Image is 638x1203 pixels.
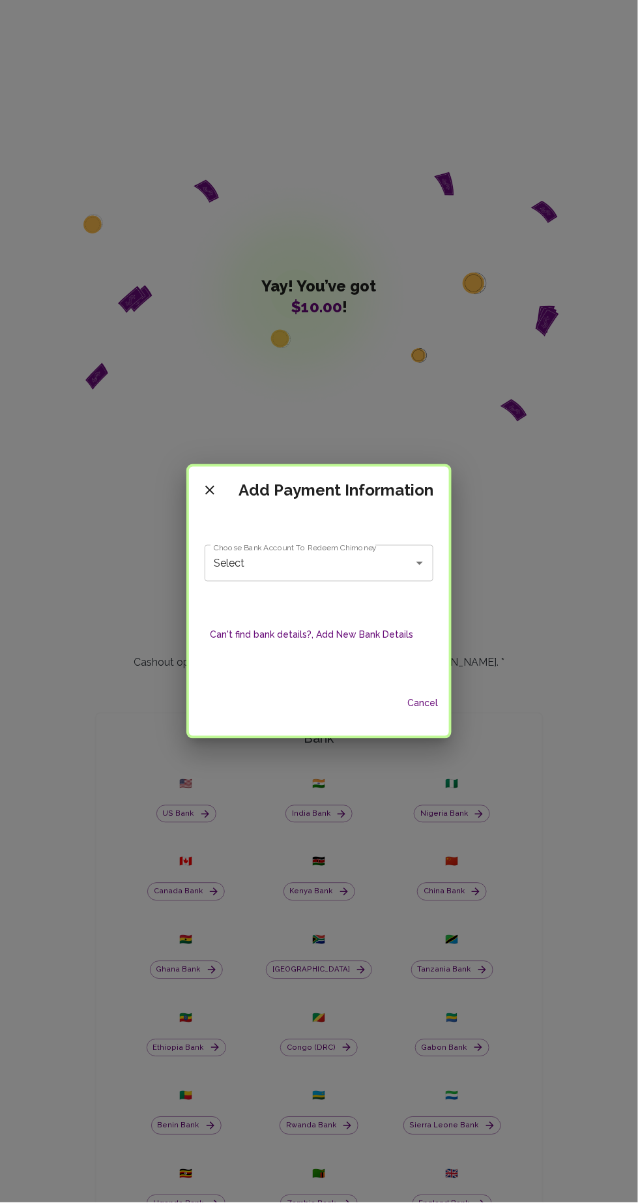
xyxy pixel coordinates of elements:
[205,623,418,647] button: Can't find bank details?, Add New Bank Details
[197,477,223,503] button: close
[411,554,429,572] button: Open
[214,542,377,554] label: Choose Bank Account To Redeem Chimoney
[402,692,444,716] button: Cancel
[239,480,433,501] h5: Add Payment Information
